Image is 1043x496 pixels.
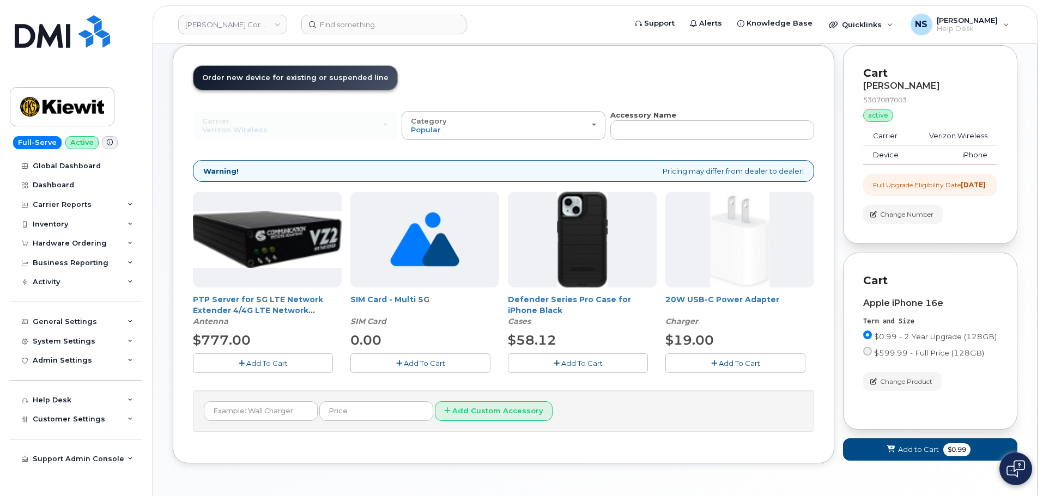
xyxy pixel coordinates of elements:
a: 20W USB-C Power Adapter [665,295,779,304]
button: Add To Cart [508,353,648,372]
img: no_image_found-2caef05468ed5679b831cfe6fc140e25e0c280774317ffc20a367ab7fd17291e.png [390,192,459,287]
span: $599.99 - Full Price (128GB) [874,348,984,357]
span: 0.00 [350,332,381,348]
div: 20W USB-C Power Adapter [665,294,814,327]
td: Verizon Wireless [912,126,997,146]
span: Quicklinks [842,20,882,29]
button: Add To Cart [665,353,805,372]
span: $58.12 [508,332,556,348]
span: Popular [411,125,441,134]
span: Add To Cart [561,359,603,368]
button: Add To Cart [193,353,333,372]
button: Change Number [863,205,943,224]
div: Quicklinks [821,14,901,35]
span: Help Desk [937,25,998,33]
span: Change Product [880,377,932,387]
div: active [863,109,893,122]
span: Add to Cart [898,444,939,455]
a: Kiewit Corporation [178,15,287,34]
span: Support [644,18,675,29]
a: Knowledge Base [730,13,820,34]
input: $599.99 - Full Price (128GB) [863,347,872,356]
em: Cases [508,316,531,326]
button: Change Product [863,372,942,391]
input: Price [319,401,433,421]
span: Alerts [699,18,722,29]
td: Device [863,145,912,165]
button: Add To Cart [350,353,490,372]
td: Carrier [863,126,912,146]
input: Find something... [301,15,466,34]
span: $0.99 - 2 Year Upgrade (128GB) [874,332,997,341]
button: Category Popular [402,111,605,139]
em: SIM Card [350,316,386,326]
div: Defender Series Pro Case for iPhone Black [508,294,657,327]
a: Support [627,13,682,34]
em: Antenna [193,316,228,326]
div: Full Upgrade Eligibility Date [873,180,986,189]
span: Add To Cart [404,359,445,368]
input: Example: Wall Charger [204,401,318,421]
span: $777.00 [193,332,251,348]
span: Change Number [880,210,933,219]
div: PTP Server for 5G LTE Network Extender 4/4G LTE Network Extender 3 [193,294,342,327]
a: SIM Card - Multi 5G [350,295,429,304]
span: Order new device for existing or suspended line [202,74,389,82]
span: $0.99 [943,443,971,456]
p: Cart [863,273,997,289]
img: apple20w.jpg [710,192,769,287]
img: Casa_Sysem.png [193,211,342,268]
div: 5307087003 [863,95,997,105]
em: Charger [665,316,698,326]
span: Knowledge Base [747,18,812,29]
div: SIM Card - Multi 5G [350,294,499,327]
img: Open chat [1006,460,1025,477]
div: Noah Shelton [903,14,1017,35]
span: Add To Cart [246,359,288,368]
button: Add Custom Accessory [435,401,553,421]
p: Cart [863,65,997,81]
a: Alerts [682,13,730,34]
div: Apple iPhone 16e [863,298,997,308]
strong: Accessory Name [610,111,676,119]
span: NS [915,18,927,31]
a: PTP Server for 5G LTE Network Extender 4/4G LTE Network Extender 3 [193,295,323,326]
strong: Warning! [203,166,239,176]
div: Pricing may differ from dealer to dealer! [193,160,814,182]
a: Defender Series Pro Case for iPhone Black [508,295,631,315]
div: [PERSON_NAME] [863,81,997,91]
img: defenderiphone14.png [557,192,608,287]
span: Category [411,117,447,125]
div: Term and Size [863,317,997,326]
input: $0.99 - 2 Year Upgrade (128GB) [863,330,872,339]
span: Add To Cart [719,359,760,368]
span: [PERSON_NAME] [937,16,998,25]
td: iPhone [912,145,997,165]
button: Add to Cart $0.99 [843,438,1017,461]
span: $19.00 [665,332,714,348]
strong: [DATE] [961,181,986,189]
